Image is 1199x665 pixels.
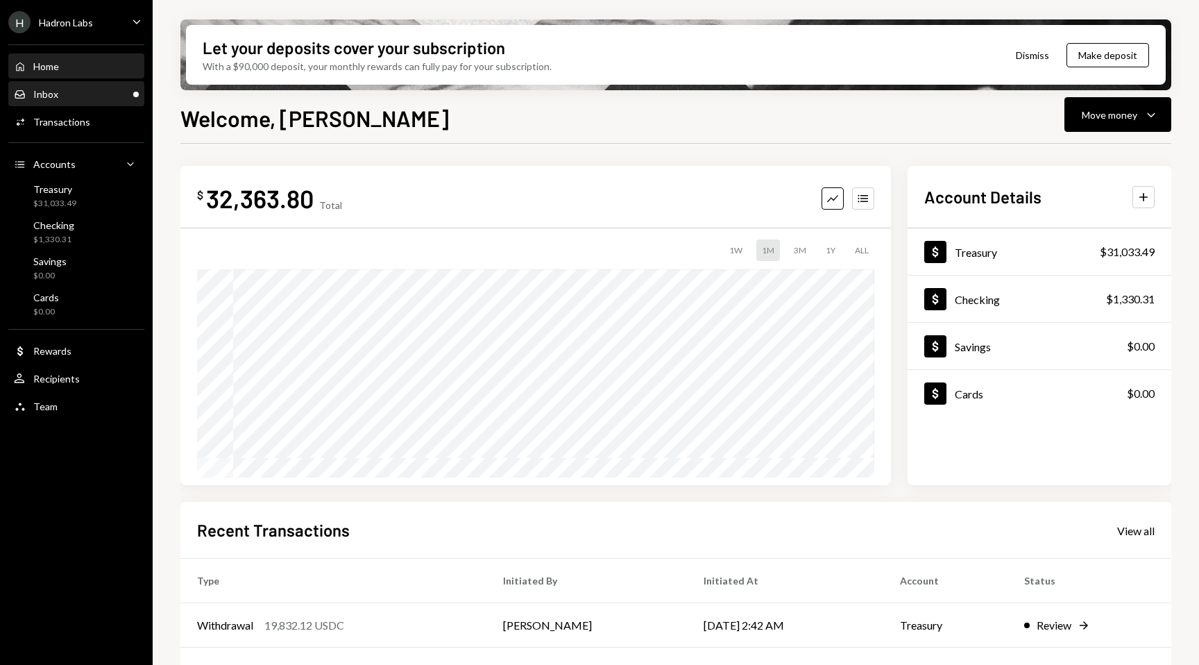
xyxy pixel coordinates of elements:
div: $ [197,188,203,202]
div: ALL [849,239,874,261]
div: $0.00 [33,306,59,318]
td: Treasury [883,603,1007,648]
a: Recipients [8,366,144,391]
div: Savings [33,255,67,267]
div: Treasury [33,183,76,195]
a: Rewards [8,338,144,363]
button: Move money [1064,97,1171,132]
div: $1,330.31 [1106,291,1155,308]
div: Total [319,199,342,211]
a: Treasury$31,033.49 [8,179,144,212]
a: Savings$0.00 [8,251,144,285]
th: Initiated At [687,559,884,603]
div: Treasury [955,246,997,259]
button: Make deposit [1066,43,1149,67]
a: Home [8,53,144,78]
div: Accounts [33,158,76,170]
div: 1Y [820,239,841,261]
div: Hadron Labs [39,17,93,28]
div: $0.00 [33,270,67,282]
div: Withdrawal [197,617,253,634]
div: $0.00 [1127,385,1155,402]
div: $31,033.49 [1100,244,1155,260]
div: 19,832.12 USDC [264,617,344,634]
div: Team [33,401,58,412]
div: Move money [1082,108,1137,122]
a: Inbox [8,81,144,106]
div: $0.00 [1127,338,1155,355]
div: Recipients [33,373,80,385]
a: Cards$0.00 [908,370,1171,416]
a: Accounts [8,151,144,176]
div: With a $90,000 deposit, your monthly rewards can fully pay for your subscription. [203,59,552,74]
div: Review [1037,617,1071,634]
div: 1M [756,239,780,261]
div: Rewards [33,345,71,357]
h1: Welcome, [PERSON_NAME] [180,104,449,132]
a: Savings$0.00 [908,323,1171,369]
div: Cards [33,292,59,303]
td: [PERSON_NAME] [486,603,687,648]
div: Let your deposits cover your subscription [203,36,505,59]
a: Transactions [8,109,144,134]
div: Home [33,60,59,72]
h2: Recent Transactions [197,519,350,541]
a: Cards$0.00 [8,287,144,321]
td: [DATE] 2:42 AM [687,603,884,648]
a: Checking$1,330.31 [908,276,1171,322]
div: $31,033.49 [33,198,76,210]
button: Dismiss [998,39,1066,71]
th: Initiated By [486,559,687,603]
div: 32,363.80 [206,183,314,214]
a: Treasury$31,033.49 [908,228,1171,275]
div: View all [1117,524,1155,538]
th: Type [180,559,486,603]
th: Account [883,559,1007,603]
div: Inbox [33,88,58,100]
a: Team [8,394,144,419]
div: 1W [724,239,748,261]
a: Checking$1,330.31 [8,215,144,249]
div: 3M [788,239,812,261]
div: H [8,11,31,33]
div: $1,330.31 [33,234,74,246]
th: Status [1007,559,1171,603]
h2: Account Details [924,185,1041,208]
a: View all [1117,523,1155,538]
div: Cards [955,387,983,401]
div: Transactions [33,116,90,128]
div: Checking [955,293,1000,306]
div: Checking [33,219,74,231]
div: Savings [955,340,991,353]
